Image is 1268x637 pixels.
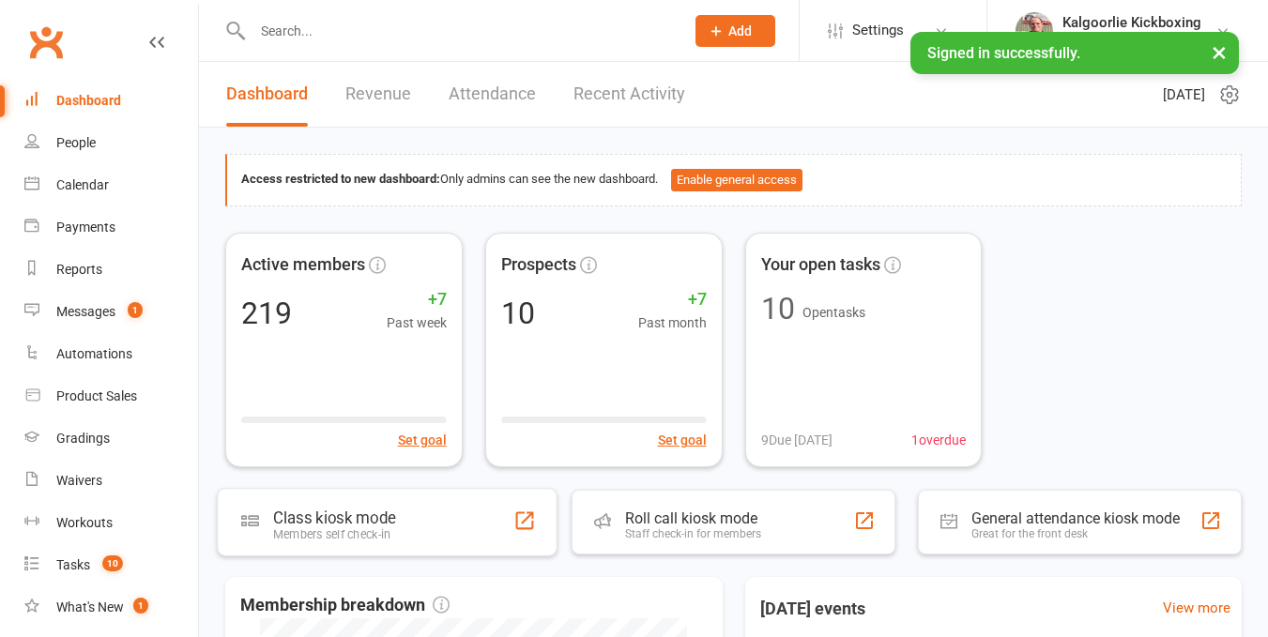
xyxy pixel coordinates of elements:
span: [DATE] [1163,83,1205,106]
span: Settings [852,9,904,52]
input: Search... [247,18,671,44]
span: Active members [241,251,365,279]
button: Set goal [398,430,447,450]
span: Add [728,23,752,38]
h3: [DATE] events [745,592,880,626]
div: Calendar [56,177,109,192]
span: +7 [387,286,447,313]
div: Waivers [56,473,102,488]
a: Waivers [24,460,198,502]
div: General attendance kiosk mode [971,509,1180,527]
div: Workouts [56,515,113,530]
div: Class kiosk mode [273,508,395,527]
span: Prospects [501,251,576,279]
div: 219 [241,298,292,328]
button: × [1202,32,1236,72]
div: 10 [501,298,535,328]
a: Tasks 10 [24,544,198,586]
a: Automations [24,333,198,375]
a: Messages 1 [24,291,198,333]
span: +7 [638,286,707,313]
div: Great for the front desk [971,527,1180,540]
div: Messages [56,304,115,319]
span: Past month [638,312,707,333]
button: Enable general access [671,169,802,191]
div: Kalgoorlie Kickboxing [1062,14,1201,31]
div: Automations [56,346,132,361]
a: Product Sales [24,375,198,417]
a: Dashboard [24,80,198,122]
div: 10 [761,294,795,324]
span: Open tasks [802,305,865,320]
a: Gradings [24,417,198,460]
span: 1 [128,302,143,318]
div: Payments [56,220,115,235]
a: View more [1163,597,1230,619]
div: Reports [56,262,102,277]
span: Membership breakdown [240,592,450,619]
a: What's New1 [24,586,198,629]
div: Staff check-in for members [625,527,761,540]
div: Product Sales [56,388,137,403]
div: Kalgoorlie Kickboxing [1062,31,1201,48]
a: Attendance [449,62,536,127]
a: Workouts [24,502,198,544]
span: Your open tasks [761,251,880,279]
div: What's New [56,599,124,614]
span: 9 Due [DATE] [761,430,833,450]
a: Reports [24,249,198,291]
div: Roll call kiosk mode [625,509,761,527]
strong: Access restricted to new dashboard: [241,172,440,186]
a: Clubworx [23,19,69,66]
img: thumb_image1664779456.png [1016,12,1053,50]
span: 1 overdue [911,430,966,450]
a: Payments [24,206,198,249]
a: Dashboard [226,62,308,127]
div: Gradings [56,431,110,446]
span: 10 [102,555,123,571]
span: 1 [133,598,148,614]
div: Only admins can see the new dashboard. [241,169,1227,191]
button: Set goal [658,430,707,450]
div: People [56,135,96,150]
a: People [24,122,198,164]
span: Past week [387,312,447,333]
div: Tasks [56,557,90,572]
a: Revenue [345,62,411,127]
div: Members self check-in [273,527,395,541]
span: Signed in successfully. [927,44,1080,62]
a: Calendar [24,164,198,206]
a: Recent Activity [573,62,685,127]
div: Dashboard [56,93,121,108]
button: Add [695,15,775,47]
